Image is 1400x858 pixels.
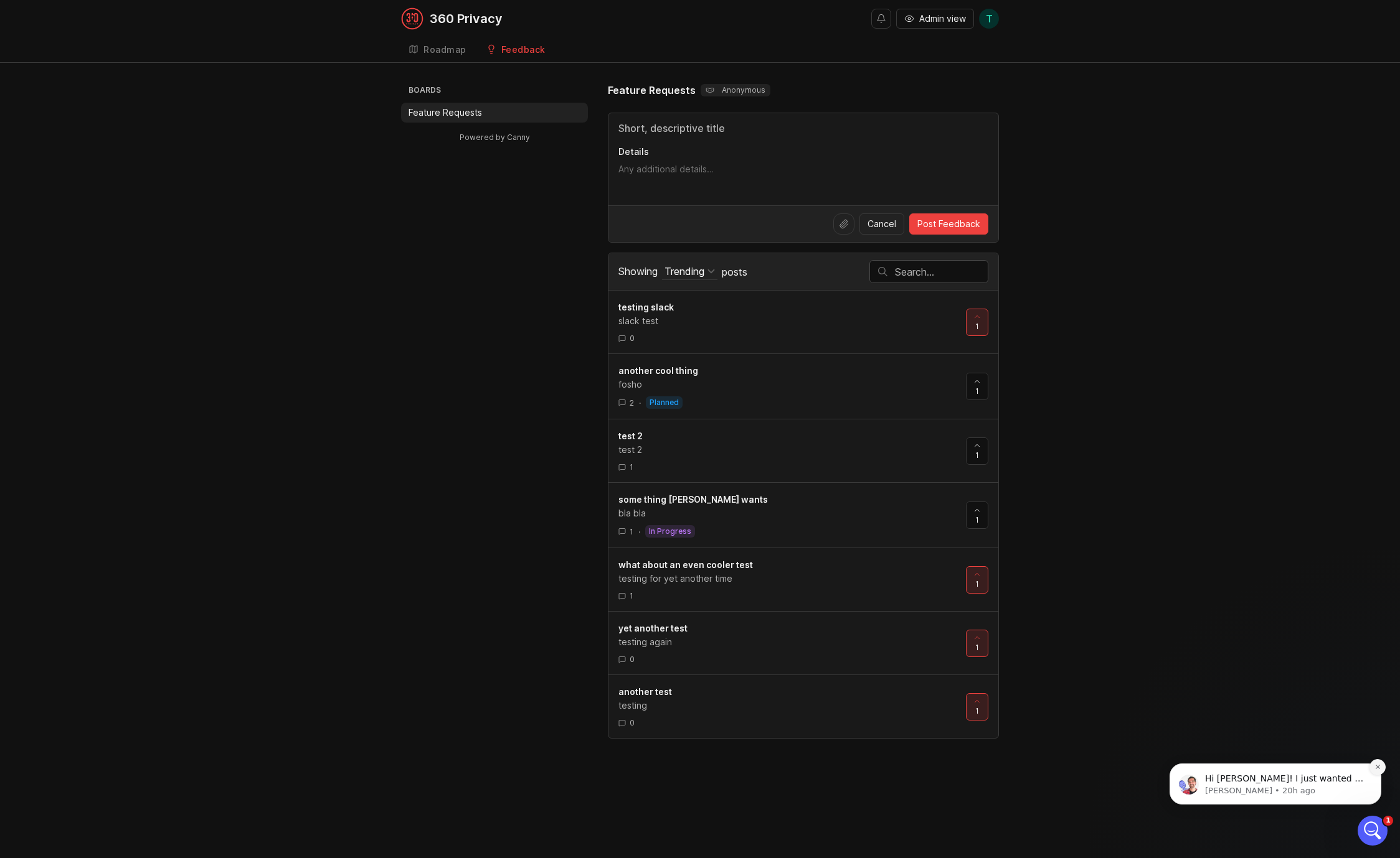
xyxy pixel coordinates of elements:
p: Feature Requests [409,106,482,119]
div: Admin roles [18,320,231,343]
p: planned [650,398,679,408]
p: Hi [PERSON_NAME]! 👋 [25,88,224,131]
div: bla bla [618,506,956,520]
a: another cool thingfosho2·planned [618,364,966,409]
span: posts [722,265,747,279]
img: Profile image for Jacques [28,90,48,110]
button: Search for help [18,245,231,269]
div: [PERSON_NAME] [55,209,128,222]
div: testing again [618,635,956,649]
iframe: Intercom notifications message [1151,685,1400,824]
p: Message from Jacques, sent 20h ago [54,100,215,111]
button: T [979,9,999,29]
a: testing slackslack test0 [618,301,966,343]
span: 1 [630,590,633,601]
input: Title [618,121,988,136]
button: 1 [966,566,988,594]
div: • 20h ago [130,209,171,222]
span: 1 [975,579,979,589]
a: yet another testtesting again0 [618,622,966,664]
p: Details [618,146,988,158]
a: test 2test 21 [618,429,966,472]
input: Search… [895,265,988,279]
a: Roadmap [401,37,474,63]
span: T [986,11,993,26]
span: Hi [PERSON_NAME]! I just wanted to follow up here. Were those profiles synced for you? [55,197,491,207]
span: 0 [630,333,635,343]
div: Recent messageProfile image for JacquesHi [PERSON_NAME]! I just wanted to follow up here. Were th... [12,167,237,233]
div: Admin roles [26,325,209,338]
button: 1 [966,373,988,400]
button: Showing [662,263,717,280]
a: what about an even cooler testtesting for yet another time1 [618,558,966,601]
div: Jira integration [26,302,209,315]
button: Cancel [859,213,904,235]
h3: Boards [406,83,588,100]
span: 1 [1383,816,1393,826]
span: Post Feedback [917,218,980,230]
span: 0 [630,717,635,728]
a: another testtesting0 [618,685,966,728]
span: another cool thing [618,365,698,376]
div: Feedback [501,45,546,54]
span: 1 [630,526,633,537]
button: Post Feedback [909,213,988,235]
div: Close [214,20,237,42]
button: 1 [966,309,988,336]
span: Messages [103,419,146,428]
button: Notifications [871,9,891,29]
span: 1 [975,450,979,460]
button: 1 [966,630,988,657]
div: testing for yet another time [618,572,956,585]
div: Recent message [26,178,224,191]
p: Anonymous [706,85,765,95]
div: test 2 [618,443,956,457]
div: · [639,398,641,408]
button: 1 [966,437,988,465]
button: Admin view [896,9,974,29]
div: Autopilot [26,279,209,292]
textarea: Details [618,163,988,188]
span: 1 [975,386,979,396]
img: Profile image for Jacques [181,20,206,45]
button: 1 [966,693,988,720]
span: some thing [PERSON_NAME] wants [618,494,768,505]
div: fosho [618,378,956,391]
div: Autopilot [18,274,231,297]
p: How can we help? [25,131,224,152]
a: some thing [PERSON_NAME] wantsbla bla1·in progress [618,493,966,538]
span: 1 [975,642,979,653]
div: Roadmap [423,45,466,54]
span: testing slack [618,302,674,312]
p: Hi [PERSON_NAME]! I just wanted to follow up here. Were those profiles synced for you? [54,88,215,100]
span: Showing [618,265,658,277]
div: testing [618,699,956,712]
a: Feature Requests [401,103,588,123]
div: message notification from Jacques, 20h ago. Hi Tim! I just wanted to follow up here. Were those p... [19,78,230,119]
a: Feedback [479,37,553,63]
span: Admin view [919,12,966,25]
button: Help [166,388,249,438]
span: Search for help [26,251,101,264]
div: Trending [665,264,704,278]
img: 360 Privacy logo [401,7,423,30]
span: 2 [630,398,634,408]
a: Powered by Canny [458,130,532,144]
div: Salesforce integration [26,348,209,361]
p: in progress [649,526,691,536]
span: what about an even cooler test [618,559,753,570]
span: yet another test [618,623,688,633]
span: Cancel [868,218,896,230]
iframe: Intercom live chat [1358,816,1388,846]
span: 1 [975,515,979,525]
div: Profile image for JacquesHi [PERSON_NAME]! I just wanted to follow up here. Were those profiles s... [13,186,236,232]
span: Home [27,419,55,428]
span: Help [197,419,217,428]
button: 1 [966,501,988,529]
div: Salesforce integration [18,343,231,366]
span: 1 [975,706,979,716]
img: Profile image for Jacques [26,197,50,221]
button: Dismiss notification [219,74,235,90]
h1: Feature Requests [608,83,696,98]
